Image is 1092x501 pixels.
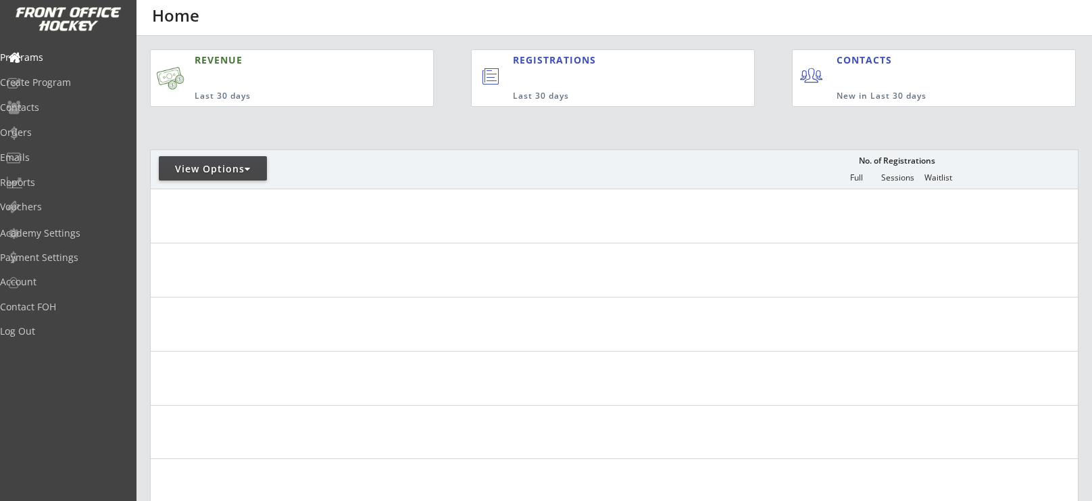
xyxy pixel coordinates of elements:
div: Last 30 days [513,91,699,102]
div: Waitlist [918,173,958,183]
div: Last 30 days [195,91,368,102]
div: View Options [159,162,267,176]
div: Sessions [877,173,918,183]
div: REGISTRATIONS [513,53,692,67]
div: CONTACTS [837,53,898,67]
div: REVENUE [195,53,368,67]
div: No. of Registrations [855,156,939,166]
div: New in Last 30 days [837,91,1012,102]
div: Full [836,173,876,183]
